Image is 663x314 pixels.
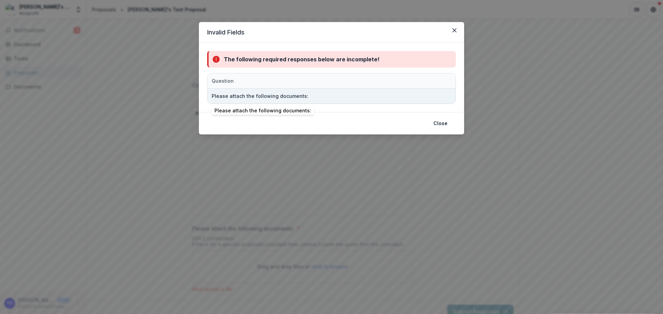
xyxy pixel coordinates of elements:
div: Question [208,77,238,84]
header: Invalid Fields [199,22,464,43]
button: Close [449,25,460,36]
div: Question [208,73,380,88]
div: Please attach the following documents: [212,92,308,100]
div: The following required responses below are incomplete! [224,55,379,63]
button: Close [429,118,452,129]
